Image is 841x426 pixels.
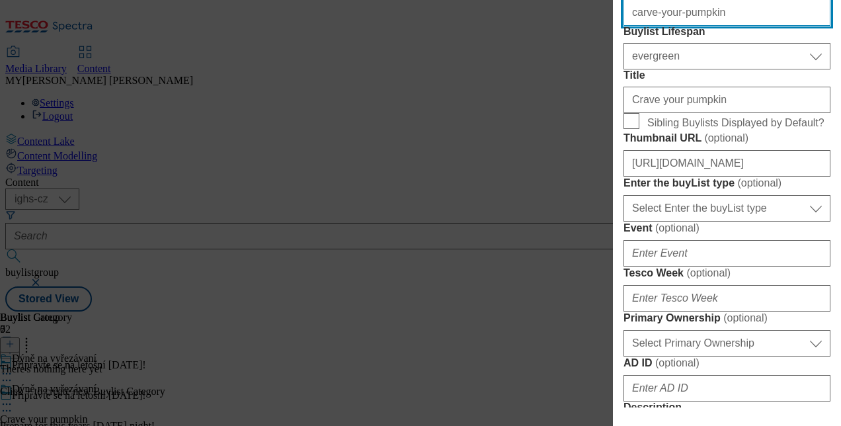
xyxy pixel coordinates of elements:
label: AD ID [623,357,830,370]
input: Enter AD ID [623,375,830,402]
label: Primary Ownership [623,312,830,325]
label: Buylist Lifespan [623,26,830,38]
span: ( optional ) [723,312,768,323]
label: Thumbnail URL [623,132,830,145]
span: Sibling Buylists Displayed by Default? [647,117,824,129]
input: Enter Title [623,87,830,113]
input: Enter Tesco Week [623,285,830,312]
span: ( optional ) [737,177,781,189]
span: ( optional ) [686,267,731,278]
input: Enter Thumbnail URL [623,150,830,177]
span: ( optional ) [704,132,748,144]
span: ( optional ) [655,222,700,234]
label: Event [623,222,830,235]
label: Title [623,69,830,81]
span: ( optional ) [655,357,700,368]
label: Description [623,402,830,413]
input: Enter Event [623,240,830,267]
label: Enter the buyList type [623,177,830,190]
label: Tesco Week [623,267,830,280]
